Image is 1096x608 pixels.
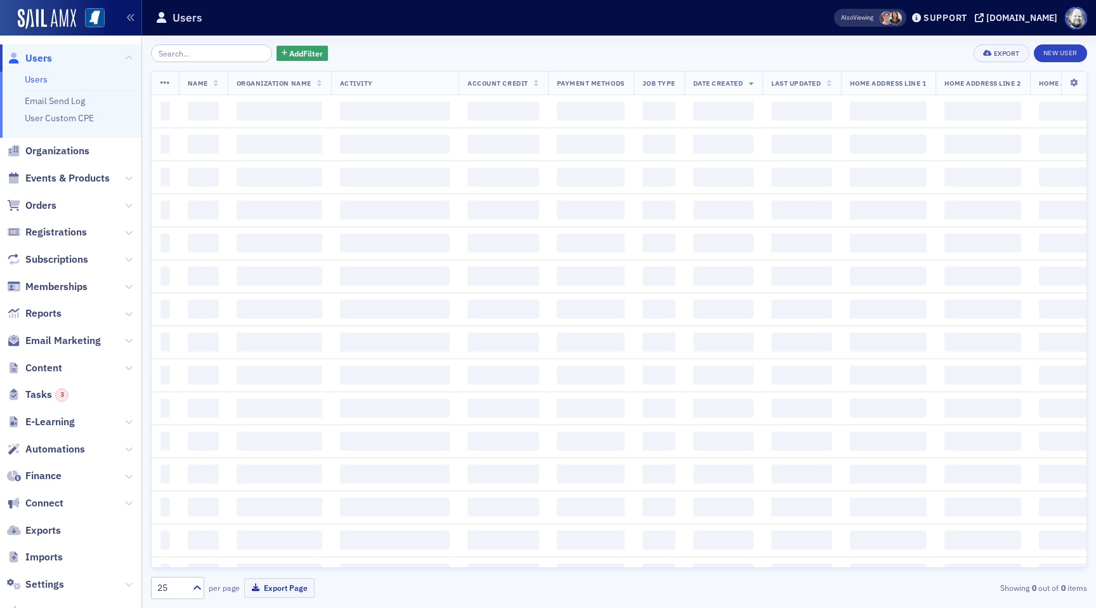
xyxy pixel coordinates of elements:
[693,102,753,121] span: ‌
[850,300,927,319] span: ‌
[237,399,322,418] span: ‌
[7,442,85,456] a: Automations
[188,234,219,253] span: ‌
[18,9,76,29] a: SailAMX
[160,234,170,253] span: ‌
[7,51,52,65] a: Users
[841,13,873,22] span: Viewing
[340,564,450,583] span: ‌
[771,168,832,187] span: ‌
[188,168,219,187] span: ‌
[557,102,625,121] span: ‌
[994,50,1020,57] div: Export
[188,300,219,319] span: ‌
[237,333,322,352] span: ‌
[771,564,832,583] span: ‌
[643,333,675,352] span: ‌
[850,564,927,583] span: ‌
[160,399,170,418] span: ‌
[693,564,753,583] span: ‌
[160,432,170,451] span: ‌
[643,234,675,253] span: ‌
[557,201,625,220] span: ‌
[944,432,1021,451] span: ‌
[467,300,538,319] span: ‌
[340,79,373,88] span: Activity
[237,366,322,385] span: ‌
[25,199,56,213] span: Orders
[467,234,538,253] span: ‌
[340,333,450,352] span: ‌
[944,531,1021,550] span: ‌
[467,432,538,451] span: ‌
[771,300,832,319] span: ‌
[25,496,63,510] span: Connect
[340,531,450,550] span: ‌
[850,201,927,220] span: ‌
[160,465,170,484] span: ‌
[340,432,450,451] span: ‌
[7,199,56,213] a: Orders
[467,267,538,286] span: ‌
[55,388,68,402] div: 3
[771,135,832,154] span: ‌
[771,234,832,253] span: ‌
[693,201,753,220] span: ‌
[237,498,322,517] span: ‌
[157,581,185,595] div: 25
[7,225,87,239] a: Registrations
[188,333,219,352] span: ‌
[643,168,675,187] span: ‌
[25,334,101,348] span: Email Marketing
[557,300,625,319] span: ‌
[237,531,322,550] span: ‌
[944,168,1021,187] span: ‌
[7,496,63,510] a: Connect
[557,564,625,583] span: ‌
[25,74,48,85] a: Users
[340,135,450,154] span: ‌
[237,201,322,220] span: ‌
[771,531,832,550] span: ‌
[244,578,315,598] button: Export Page
[340,300,450,319] span: ‌
[850,234,927,253] span: ‌
[944,135,1021,154] span: ‌
[173,10,202,25] h1: Users
[693,168,753,187] span: ‌
[889,11,902,25] span: Noma Burge
[557,135,625,154] span: ‌
[25,550,63,564] span: Imports
[850,267,927,286] span: ‌
[7,361,62,375] a: Content
[188,531,219,550] span: ‌
[850,333,927,352] span: ‌
[7,334,101,348] a: Email Marketing
[160,300,170,319] span: ‌
[340,168,450,187] span: ‌
[850,465,927,484] span: ‌
[467,465,538,484] span: ‌
[188,498,219,517] span: ‌
[771,79,821,88] span: Last Updated
[841,13,853,22] div: Also
[25,51,52,65] span: Users
[557,234,625,253] span: ‌
[340,267,450,286] span: ‌
[784,582,1087,593] div: Showing out of items
[25,524,61,538] span: Exports
[693,79,743,88] span: Date Created
[557,498,625,517] span: ‌
[771,102,832,121] span: ‌
[643,465,675,484] span: ‌
[160,564,170,583] span: ‌
[944,498,1021,517] span: ‌
[557,366,625,385] span: ‌
[944,267,1021,286] span: ‌
[467,135,538,154] span: ‌
[557,168,625,187] span: ‌
[557,267,625,286] span: ‌
[643,399,675,418] span: ‌
[1034,44,1087,62] a: New User
[880,11,893,25] span: Lydia Carlisle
